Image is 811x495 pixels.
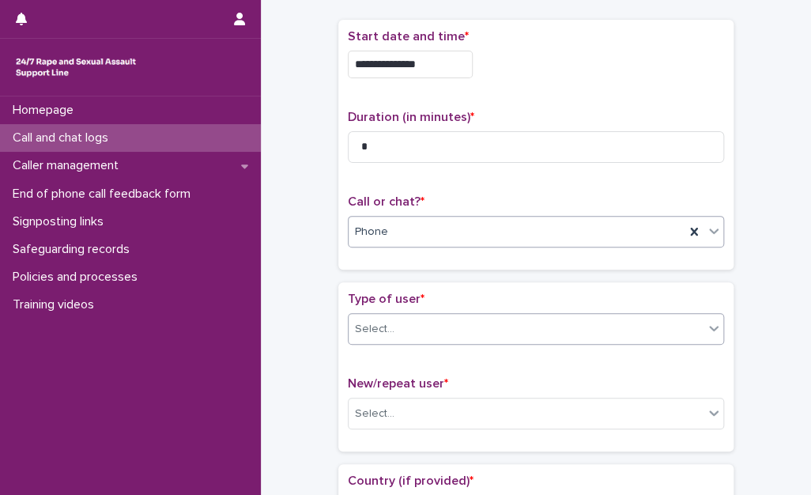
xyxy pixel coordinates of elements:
[6,297,107,312] p: Training videos
[348,377,448,390] span: New/repeat user
[6,270,150,285] p: Policies and processes
[355,406,394,422] div: Select...
[348,474,473,487] span: Country (if provided)
[6,242,142,257] p: Safeguarding records
[348,30,469,43] span: Start date and time
[348,111,474,123] span: Duration (in minutes)
[355,321,394,338] div: Select...
[6,214,116,229] p: Signposting links
[13,51,139,83] img: rhQMoQhaT3yELyF149Cw
[348,293,424,305] span: Type of user
[6,187,203,202] p: End of phone call feedback form
[348,195,424,208] span: Call or chat?
[6,130,121,145] p: Call and chat logs
[6,103,86,118] p: Homepage
[355,224,388,240] span: Phone
[6,158,131,173] p: Caller management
